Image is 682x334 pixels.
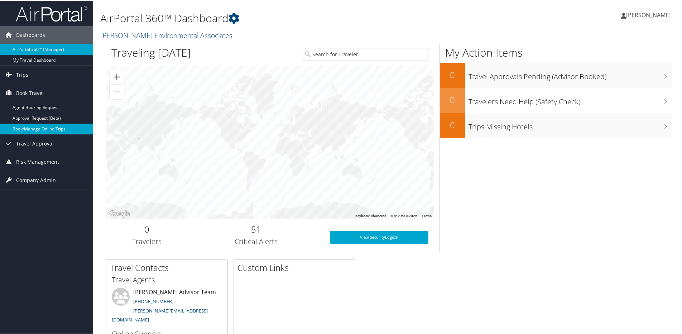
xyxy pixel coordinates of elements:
span: Map data ©2025 [390,213,417,217]
img: airportal-logo.png [16,5,87,22]
a: 0Travelers Need Help (Safety Check) [440,87,672,113]
h2: 51 [193,223,319,235]
input: Search for Traveler [303,47,428,60]
h1: My Action Items [440,44,672,59]
h3: Trips Missing Hotels [469,118,672,131]
a: [PERSON_NAME] Environmental Associates [100,30,234,39]
h2: 0 [111,223,183,235]
h2: 0 [440,68,465,80]
button: Keyboard shortcuts [355,213,386,218]
button: Zoom out [110,84,124,98]
a: View SecurityLogic® [330,230,428,243]
h2: Custom Links [237,261,355,273]
span: Company Admin [16,171,56,189]
span: Risk Management [16,152,59,170]
span: Trips [16,65,28,83]
span: Travel Approval [16,134,54,152]
h2: Travel Contacts [110,261,227,273]
li: [PERSON_NAME] Advisor Team [108,287,226,325]
a: [PERSON_NAME] [621,4,678,25]
span: Book Travel [16,83,44,101]
h3: Critical Alerts [193,236,319,246]
a: [PERSON_NAME][EMAIL_ADDRESS][DOMAIN_NAME] [112,307,208,323]
span: [PERSON_NAME] [626,10,671,18]
h3: Travelers Need Help (Safety Check) [469,92,672,106]
h3: Travel Approvals Pending (Advisor Booked) [469,67,672,81]
a: 0Trips Missing Hotels [440,113,672,138]
a: Open this area in Google Maps (opens a new window) [108,209,131,218]
h3: Travel Agents [112,274,222,284]
span: Dashboards [16,25,45,43]
h2: 0 [440,93,465,105]
h1: AirPortal 360™ Dashboard [100,10,485,25]
a: 0Travel Approvals Pending (Advisor Booked) [440,62,672,87]
img: Google [108,209,131,218]
a: [PHONE_NUMBER] [133,297,173,304]
button: Zoom in [110,69,124,83]
h2: 0 [440,118,465,130]
h3: Travelers [111,236,183,246]
a: Terms [422,213,432,217]
h1: Traveling [DATE] [111,44,191,59]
